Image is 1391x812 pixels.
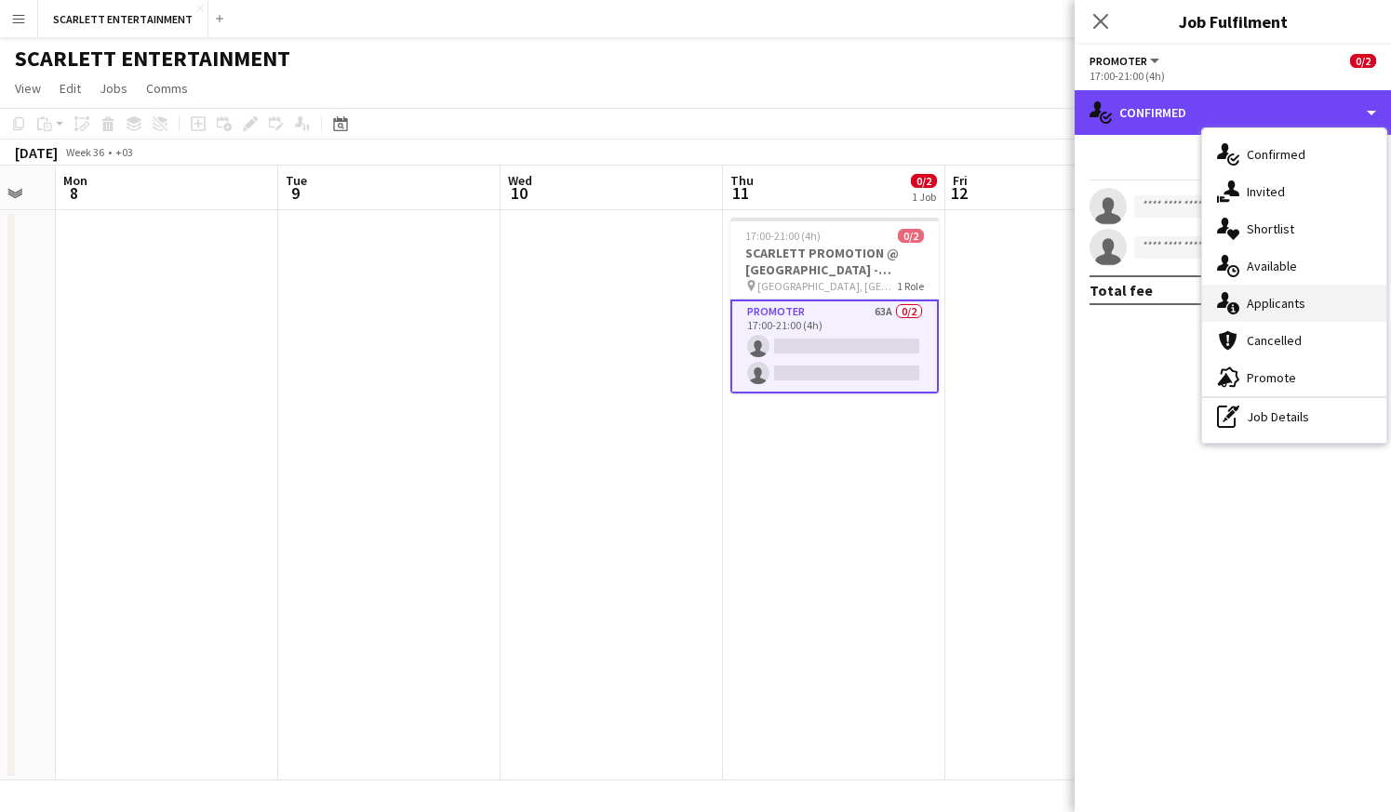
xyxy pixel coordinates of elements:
div: [DATE] [15,143,58,162]
div: Promote [1202,359,1386,396]
a: Comms [139,76,195,100]
span: 10 [505,182,532,204]
span: [GEOGRAPHIC_DATA], [GEOGRAPHIC_DATA] [757,279,897,293]
span: Wed [508,172,532,189]
span: 11 [728,182,754,204]
span: Comms [146,80,188,97]
button: SCARLETT ENTERTAINMENT [38,1,208,37]
h3: SCARLETT PROMOTION @ [GEOGRAPHIC_DATA] - [GEOGRAPHIC_DATA] [730,245,939,278]
span: Thu [730,172,754,189]
h3: Job Fulfilment [1075,9,1391,33]
a: View [7,76,48,100]
a: Jobs [92,76,135,100]
span: 0/2 [1350,54,1376,68]
h1: SCARLETT ENTERTAINMENT [15,45,290,73]
button: Promoter [1090,54,1162,68]
div: Invited [1202,173,1386,210]
span: Jobs [100,80,127,97]
span: 0/2 [898,229,924,243]
span: 17:00-21:00 (4h) [745,229,821,243]
span: Fri [953,172,968,189]
div: Applicants [1202,285,1386,322]
div: Cancelled [1202,322,1386,359]
div: 1 Job [912,190,936,204]
div: Shortlist [1202,210,1386,247]
a: Edit [52,76,88,100]
div: Total fee [1090,281,1153,300]
app-card-role: Promoter63A0/217:00-21:00 (4h) [730,300,939,393]
app-job-card: 17:00-21:00 (4h)0/2SCARLETT PROMOTION @ [GEOGRAPHIC_DATA] - [GEOGRAPHIC_DATA] [GEOGRAPHIC_DATA], ... [730,218,939,393]
span: 8 [60,182,87,204]
div: Confirmed [1075,90,1391,135]
span: Week 36 [61,145,108,159]
span: View [15,80,41,97]
span: 12 [950,182,968,204]
span: Promoter [1090,54,1147,68]
div: Available [1202,247,1386,285]
span: Mon [63,172,87,189]
div: Confirmed [1202,136,1386,173]
span: 9 [283,182,307,204]
div: Job Details [1202,398,1386,435]
span: Tue [286,172,307,189]
div: +03 [115,145,133,159]
span: Edit [60,80,81,97]
span: 1 Role [897,279,924,293]
div: 17:00-21:00 (4h) [1090,69,1376,83]
span: 0/2 [911,174,937,188]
